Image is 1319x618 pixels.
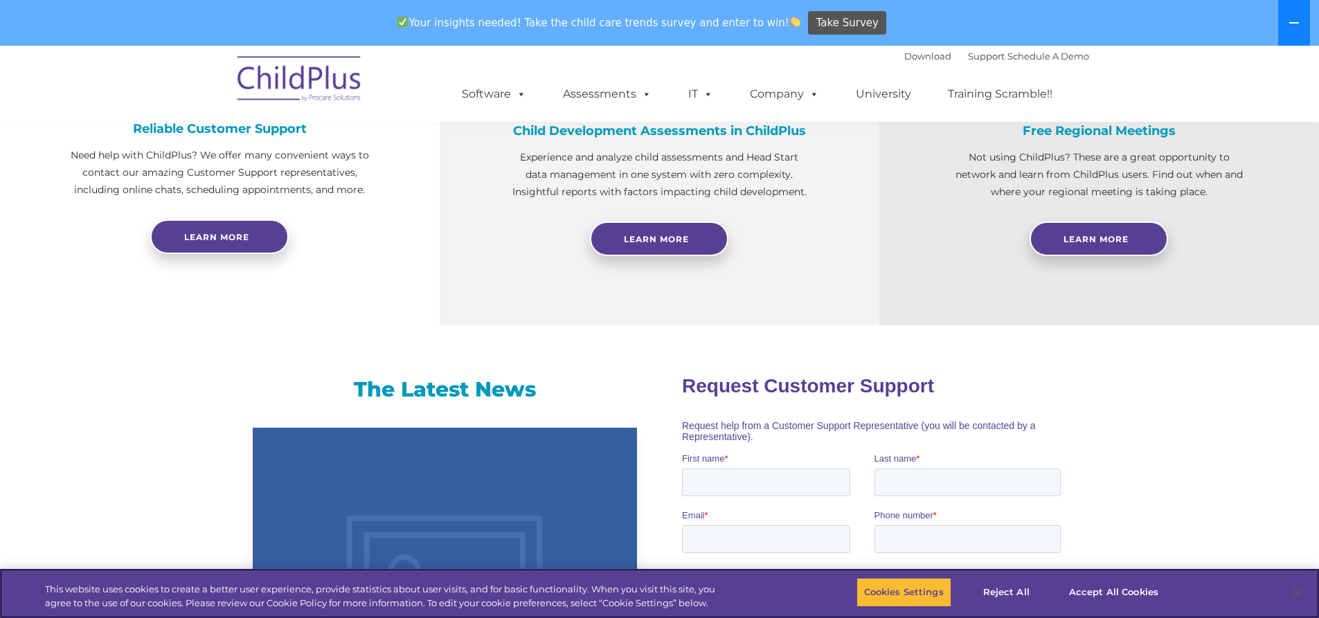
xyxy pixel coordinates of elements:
a: IT [674,80,727,108]
p: Need help with ChildPlus? We offer many convenient ways to contact our amazing Customer Support r... [69,147,370,199]
img: ChildPlus by Procare Solutions [231,46,369,116]
h4: Reliable Customer Support [69,121,370,136]
a: Training Scramble!! [934,80,1066,108]
h4: Child Development Assessments in ChildPlus [509,123,810,138]
a: University [842,80,925,108]
span: Last name [192,91,235,102]
h4: Free Regional Meetings [949,123,1250,138]
div: This website uses cookies to create a better user experience, provide statistics about user visit... [45,583,726,610]
img: ✅ [397,17,408,27]
span: Your insights needed! Take the child care trends survey and enter to win! [392,9,807,36]
a: Company [736,80,833,108]
button: Accept All Cookies [1061,578,1166,607]
span: Learn More [1064,234,1129,244]
a: Software [448,80,540,108]
span: Learn More [624,234,689,244]
h3: The Latest News [253,376,637,403]
a: Learn More [1030,221,1168,256]
a: Assessments [549,80,665,108]
a: Schedule A Demo [1007,51,1089,62]
span: Take Survey [816,11,879,35]
font: | [904,51,1089,62]
p: Not using ChildPlus? These are a great opportunity to network and learn from ChildPlus users. Fin... [949,149,1250,201]
span: Phone number [192,148,251,158]
a: Learn More [590,221,728,256]
span: Learn more [184,232,249,242]
a: Support [968,51,1005,62]
button: Cookies Settings [856,578,951,607]
button: Reject All [963,578,1050,607]
button: Close [1282,577,1312,608]
a: Download [904,51,951,62]
a: Take Survey [808,11,886,35]
a: Learn more [150,219,289,254]
p: Experience and analyze child assessments and Head Start data management in one system with zero c... [509,149,810,201]
img: 👏 [790,17,800,27]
